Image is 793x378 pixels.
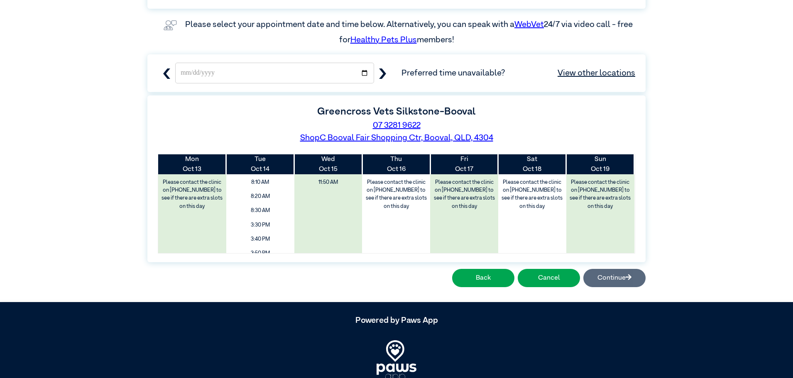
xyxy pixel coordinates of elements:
[158,154,226,174] th: Oct 13
[558,67,635,79] a: View other locations
[431,176,497,212] label: Please contact the clinic on [PHONE_NUMBER] to see if there are extra slots on this day
[229,247,291,259] span: 3:50 PM
[401,67,635,79] span: Preferred time unavailable?
[294,154,362,174] th: Oct 15
[229,205,291,217] span: 8:30 AM
[362,154,430,174] th: Oct 16
[300,134,493,142] a: ShopC Booval Fair Shopping Ctr, Booval, QLD, 4304
[518,269,580,287] button: Cancel
[229,233,291,245] span: 3:40 PM
[226,154,294,174] th: Oct 14
[229,176,291,188] span: 8:10 AM
[229,190,291,202] span: 8:20 AM
[566,154,634,174] th: Oct 19
[185,20,634,44] label: Please select your appointment date and time below. Alternatively, you can speak with a 24/7 via ...
[147,315,646,325] h5: Powered by Paws App
[317,107,476,117] label: Greencross Vets Silkstone-Booval
[297,176,360,188] span: 11:50 AM
[373,121,421,129] a: 07 3281 9622
[229,219,291,231] span: 3:30 PM
[498,154,566,174] th: Oct 18
[452,269,514,287] button: Back
[350,36,417,44] a: Healthy Pets Plus
[499,176,565,212] label: Please contact the clinic on [PHONE_NUMBER] to see if there are extra slots on this day
[567,176,634,212] label: Please contact the clinic on [PHONE_NUMBER] to see if there are extra slots on this day
[514,20,544,29] a: WebVet
[160,17,180,34] img: vet
[363,176,429,212] label: Please contact the clinic on [PHONE_NUMBER] to see if there are extra slots on this day
[430,154,498,174] th: Oct 17
[159,176,225,212] label: Please contact the clinic on [PHONE_NUMBER] to see if there are extra slots on this day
